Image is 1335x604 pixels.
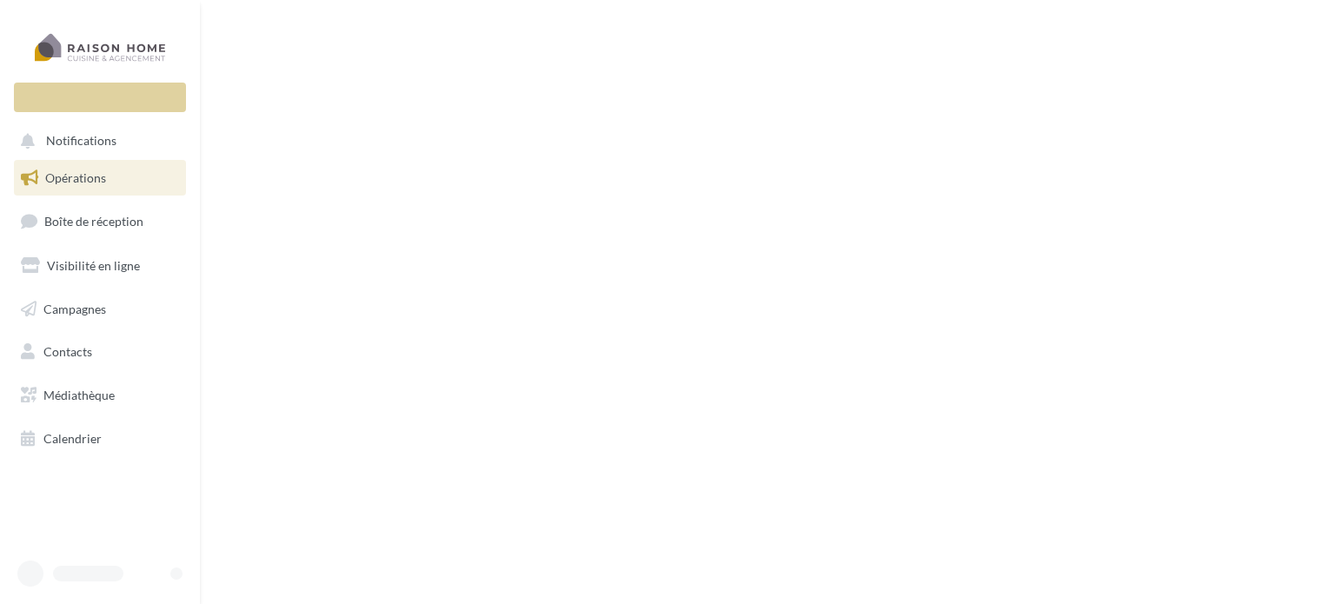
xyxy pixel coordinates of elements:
a: Visibilité en ligne [10,248,189,284]
a: Calendrier [10,421,189,457]
a: Campagnes [10,291,189,328]
span: Campagnes [43,301,106,315]
a: Médiathèque [10,377,189,414]
a: Contacts [10,334,189,370]
span: Notifications [46,134,116,149]
div: Nouvelle campagne [14,83,186,112]
span: Calendrier [43,431,102,446]
a: Opérations [10,160,189,196]
span: Médiathèque [43,388,115,402]
span: Boîte de réception [44,214,143,229]
span: Opérations [45,170,106,185]
span: Visibilité en ligne [47,258,140,273]
a: Boîte de réception [10,202,189,240]
span: Contacts [43,344,92,359]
